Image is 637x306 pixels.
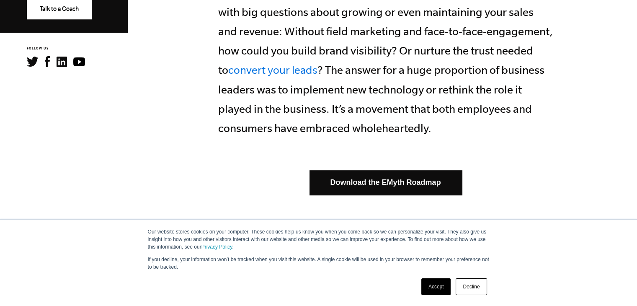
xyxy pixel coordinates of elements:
img: Twitter [27,57,38,67]
a: Download the EMyth Roadmap [309,170,462,195]
a: Decline [456,278,487,295]
span: Talk to a Coach [40,5,79,12]
a: Privacy Policy [201,244,232,250]
p: If you decline, your information won’t be tracked when you visit this website. A single cookie wi... [148,256,490,271]
img: LinkedIn [57,57,67,67]
img: YouTube [73,57,85,66]
a: Accept [421,278,451,295]
img: Facebook [45,56,50,67]
h6: FOLLOW US [27,46,128,52]
a: convert your leads [228,64,317,76]
p: Our website stores cookies on your computer. These cookies help us know you when you come back so... [148,228,490,251]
